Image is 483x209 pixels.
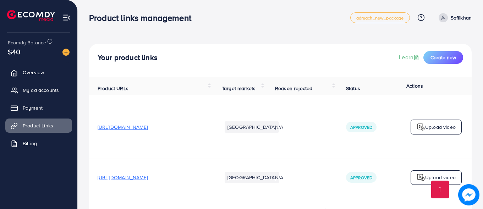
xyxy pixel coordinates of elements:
img: logo [7,10,55,21]
a: Product Links [5,119,72,133]
li: [GEOGRAPHIC_DATA] [225,172,279,183]
span: [URL][DOMAIN_NAME] [98,174,148,181]
span: Approved [350,175,372,181]
img: logo [417,123,425,131]
span: N/A [275,174,283,181]
span: Ecomdy Balance [8,39,46,46]
h4: Your product links [98,53,158,62]
span: Overview [23,69,44,76]
span: adreach_new_package [356,16,404,20]
a: Payment [5,101,72,115]
img: menu [62,13,71,22]
span: Target markets [222,85,256,92]
span: Reason rejected [275,85,312,92]
img: image [62,49,70,56]
span: Product Links [23,122,53,129]
span: Create new [430,54,456,61]
h3: Product links management [89,13,197,23]
span: N/A [275,123,283,131]
span: Product URLs [98,85,128,92]
a: Billing [5,136,72,150]
span: Billing [23,140,37,147]
img: image [459,185,479,205]
span: [URL][DOMAIN_NAME] [98,123,148,131]
a: Saffikhan [436,13,472,22]
a: Learn [399,53,421,61]
p: Saffikhan [451,13,472,22]
button: Create new [423,51,463,64]
a: My ad accounts [5,83,72,97]
span: $40 [8,46,20,57]
p: Upload video [425,123,456,131]
span: My ad accounts [23,87,59,94]
a: adreach_new_package [350,12,410,23]
p: Upload video [425,173,456,182]
img: logo [417,173,425,182]
a: Overview [5,65,72,79]
span: Approved [350,124,372,130]
span: Status [346,85,360,92]
span: Actions [406,82,423,89]
span: Payment [23,104,43,111]
li: [GEOGRAPHIC_DATA] [225,121,279,133]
